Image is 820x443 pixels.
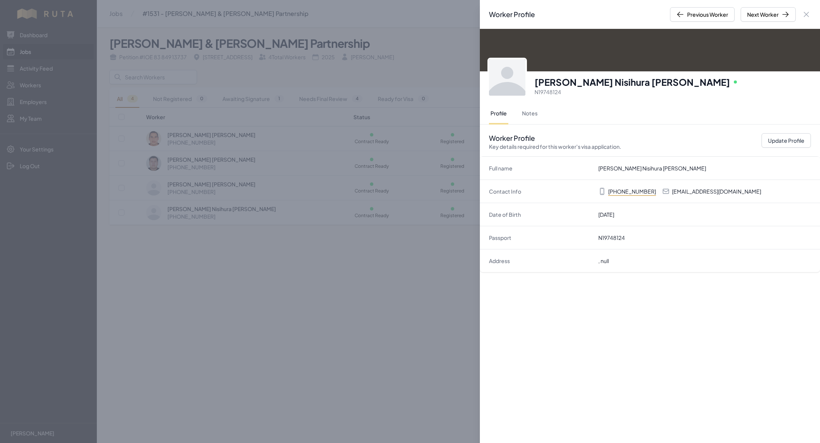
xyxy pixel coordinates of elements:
[535,88,811,96] p: N19748124
[489,234,592,241] dt: Passport
[489,134,621,150] h2: Worker Profile
[608,188,656,195] p: [PHONE_NUMBER]
[762,133,811,148] button: Update Profile
[489,211,592,218] dt: Date of Birth
[598,164,811,172] dd: [PERSON_NAME] Nisihura [PERSON_NAME]
[489,164,592,172] dt: Full name
[672,188,761,195] p: [EMAIL_ADDRESS][DOMAIN_NAME]
[489,9,535,20] h2: Worker Profile
[741,7,796,22] button: Next Worker
[598,257,811,265] dd: , null
[598,234,811,241] dd: N19748124
[535,76,730,88] h3: [PERSON_NAME] Nisihura [PERSON_NAME]
[520,103,539,125] button: Notes
[598,211,811,218] dd: [DATE]
[489,103,508,125] button: Profile
[489,257,592,265] dt: Address
[489,188,592,195] dt: Contact Info
[670,7,735,22] button: Previous Worker
[489,143,621,150] p: Key details required for this worker's visa application.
